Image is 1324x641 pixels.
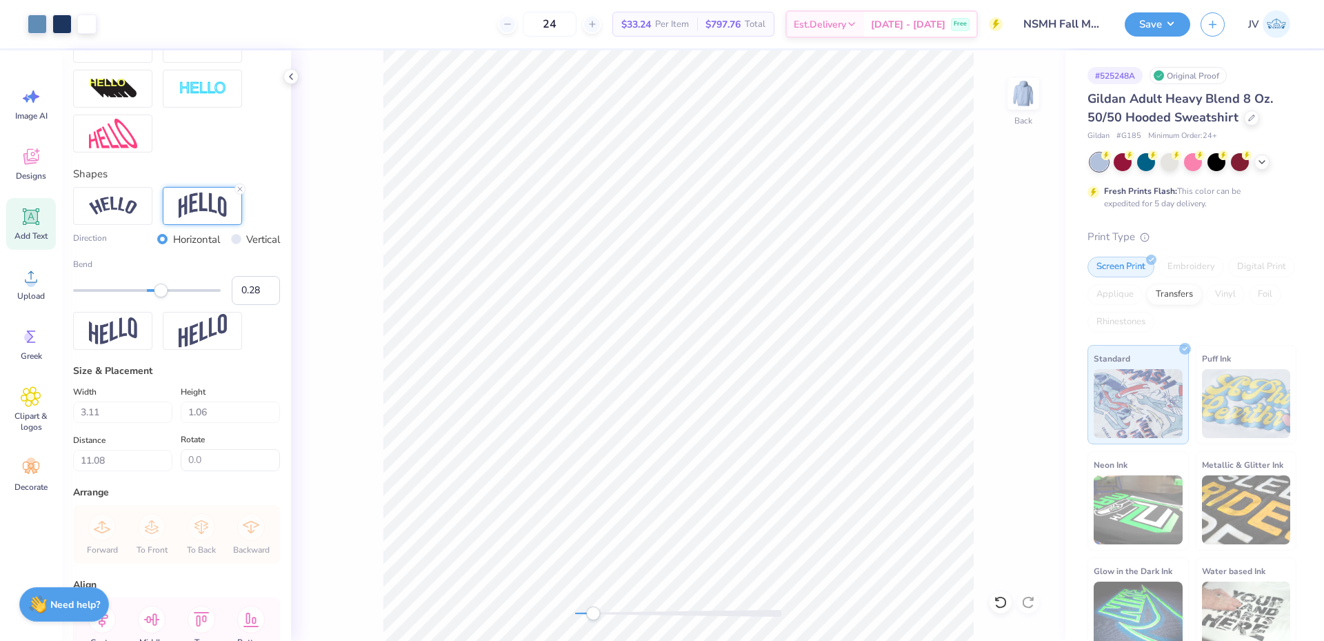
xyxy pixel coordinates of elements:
strong: Need help? [50,598,100,611]
div: Accessibility label [154,284,168,297]
a: JV [1242,10,1296,38]
div: This color can be expedited for 5 day delivery. [1104,185,1274,210]
div: Applique [1087,284,1143,305]
label: Bend [73,258,280,270]
span: Est. Delivery [794,17,846,32]
div: Arrange [73,485,280,500]
img: Free Distort [89,119,137,148]
div: Foil [1249,284,1281,305]
label: Shapes [73,166,108,182]
div: Print Type [1087,229,1296,245]
span: Gildan Adult Heavy Blend 8 Oz. 50/50 Hooded Sweatshirt [1087,90,1273,126]
span: Puff Ink [1202,351,1231,366]
span: Total [745,17,765,32]
img: 3D Illusion [89,78,137,100]
input: – – [523,12,576,37]
label: Width [73,384,97,400]
span: Free [954,19,967,29]
input: Untitled Design [1013,10,1114,38]
img: Arch [179,193,227,219]
span: Image AI [15,110,48,121]
img: Rise [179,314,227,348]
img: Metallic & Glitter Ink [1202,475,1291,544]
img: Back [1010,80,1037,108]
span: Decorate [14,482,48,493]
span: Add Text [14,230,48,241]
span: Gildan [1087,130,1110,142]
div: Original Proof [1150,67,1227,84]
label: Vertical [246,232,280,248]
div: Align [73,578,280,592]
label: Horizontal [173,232,220,248]
div: Back [1014,115,1032,127]
span: $33.24 [621,17,651,32]
div: Vinyl [1206,284,1245,305]
img: Negative Space [179,81,227,97]
span: Glow in the Dark Ink [1094,564,1172,578]
span: Upload [17,290,45,302]
label: Direction [73,232,107,248]
img: Flag [89,317,137,344]
label: Distance [73,432,106,448]
div: Accessibility label [586,607,600,620]
span: JV [1248,17,1259,32]
div: # 525248A [1087,67,1143,84]
span: Standard [1094,351,1130,366]
label: Rotate [181,431,205,448]
span: [DATE] - [DATE] [871,17,945,32]
img: Standard [1094,369,1183,438]
span: Minimum Order: 24 + [1148,130,1217,142]
div: Size & Placement [73,364,280,378]
span: $797.76 [705,17,741,32]
button: Save [1125,12,1190,37]
span: Neon Ink [1094,457,1127,472]
div: Embroidery [1158,257,1224,277]
span: Greek [21,351,42,362]
span: # G185 [1116,130,1141,142]
div: Digital Print [1228,257,1295,277]
img: Arc [89,197,137,215]
div: Transfers [1147,284,1202,305]
img: Puff Ink [1202,369,1291,438]
span: Metallic & Glitter Ink [1202,457,1283,472]
div: Rhinestones [1087,312,1154,333]
div: Screen Print [1087,257,1154,277]
span: Water based Ink [1202,564,1265,578]
img: Jo Vincent [1263,10,1290,38]
span: Clipart & logos [8,411,54,433]
span: Designs [16,170,46,181]
strong: Fresh Prints Flash: [1104,186,1177,197]
span: Per Item [655,17,689,32]
img: Neon Ink [1094,475,1183,544]
label: Height [181,384,205,400]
